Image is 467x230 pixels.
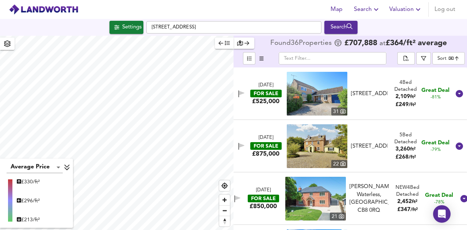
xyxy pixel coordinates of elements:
[421,139,449,147] span: Great Deal
[386,2,425,17] button: Valuation
[390,79,420,93] div: 4 Bed Detached
[395,102,416,108] span: £ 249
[455,89,464,98] svg: Show Details
[389,4,422,15] span: Valuation
[425,192,453,199] span: Great Deal
[331,160,347,168] div: 22
[285,177,346,221] img: property thumbnail
[9,4,78,15] img: logo
[270,40,333,47] div: Found 36 Propert ies
[259,135,273,141] div: [DATE]
[431,147,441,153] span: -79%
[324,21,358,34] button: Search
[219,195,230,205] button: Zoom in
[325,2,348,17] button: Map
[122,23,142,32] div: Settings
[330,213,346,221] div: 21
[395,155,416,160] span: £ 268
[233,120,467,172] div: [DATE]FOR SALE£875,000 property thumbnail 22 [STREET_ADDRESS]5Bed Detached3,260ft²£268/ft² Great ...
[7,161,63,173] div: Average Price
[252,97,279,105] div: £525,000
[233,67,467,120] div: [DATE]FOR SALE£525,000 property thumbnail 31 [STREET_ADDRESS]4Bed Detached2,109ft²£249/ft² Great ...
[331,108,347,116] div: 31
[285,177,346,221] a: property thumbnail 21
[412,199,417,204] span: ft²
[432,52,465,65] div: Sort
[410,94,416,99] span: ft²
[433,205,451,223] div: Open Intercom Messenger
[250,90,282,97] div: FOR SALE
[410,207,418,212] span: / ft²
[435,4,455,15] span: Log out
[252,150,279,158] div: £875,000
[397,207,418,213] span: £ 347
[233,172,467,225] div: [DATE]FOR SALE£850,000 property thumbnail 21 [PERSON_NAME] Waterless, [GEOGRAPHIC_DATA], CB8 0RQN...
[17,178,40,186] div: £ 330/ft²
[390,132,420,146] div: 5 Bed Detached
[287,124,347,168] a: property thumbnail 22
[395,147,410,152] span: 3,260
[287,124,347,168] img: property thumbnail
[421,87,449,94] span: Great Deal
[397,52,415,65] div: split button
[250,202,277,210] div: £850,000
[410,147,416,152] span: ft²
[344,40,377,47] span: £ 707,888
[434,199,444,206] span: -78%
[287,72,347,116] img: property thumbnail
[219,180,230,191] button: Find my location
[326,23,356,32] div: Search
[391,184,423,198] div: NEW 4 Bed Detached
[219,206,230,216] span: Zoom out
[351,143,388,150] div: [STREET_ADDRESS]
[397,199,412,204] span: 2,452
[248,195,279,202] div: FOR SALE
[431,94,441,101] span: -81%
[437,55,447,62] div: Sort
[17,197,40,204] div: £ 296/ft²
[351,90,388,98] div: [STREET_ADDRESS]
[351,2,383,17] button: Search
[379,40,386,47] span: at
[350,183,389,214] div: [PERSON_NAME] Waterless, [GEOGRAPHIC_DATA], CB8 0RQ
[256,187,271,194] div: [DATE]
[219,205,230,216] button: Zoom out
[455,142,464,151] svg: Show Details
[219,216,230,226] button: Reset bearing to north
[17,216,40,223] div: £ 213/ft²
[395,94,410,100] span: 2,109
[279,52,386,65] input: Text Filter...
[146,21,321,34] input: Enter a location...
[354,4,381,15] span: Search
[409,102,416,107] span: / ft²
[109,21,143,34] button: Settings
[287,72,347,116] a: property thumbnail 31
[386,39,447,47] span: £ 364 / ft² average
[109,21,143,34] div: Click to configure Search Settings
[409,155,416,160] span: / ft²
[250,142,282,150] div: FOR SALE
[432,2,458,17] button: Log out
[328,4,345,15] span: Map
[259,82,273,89] div: [DATE]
